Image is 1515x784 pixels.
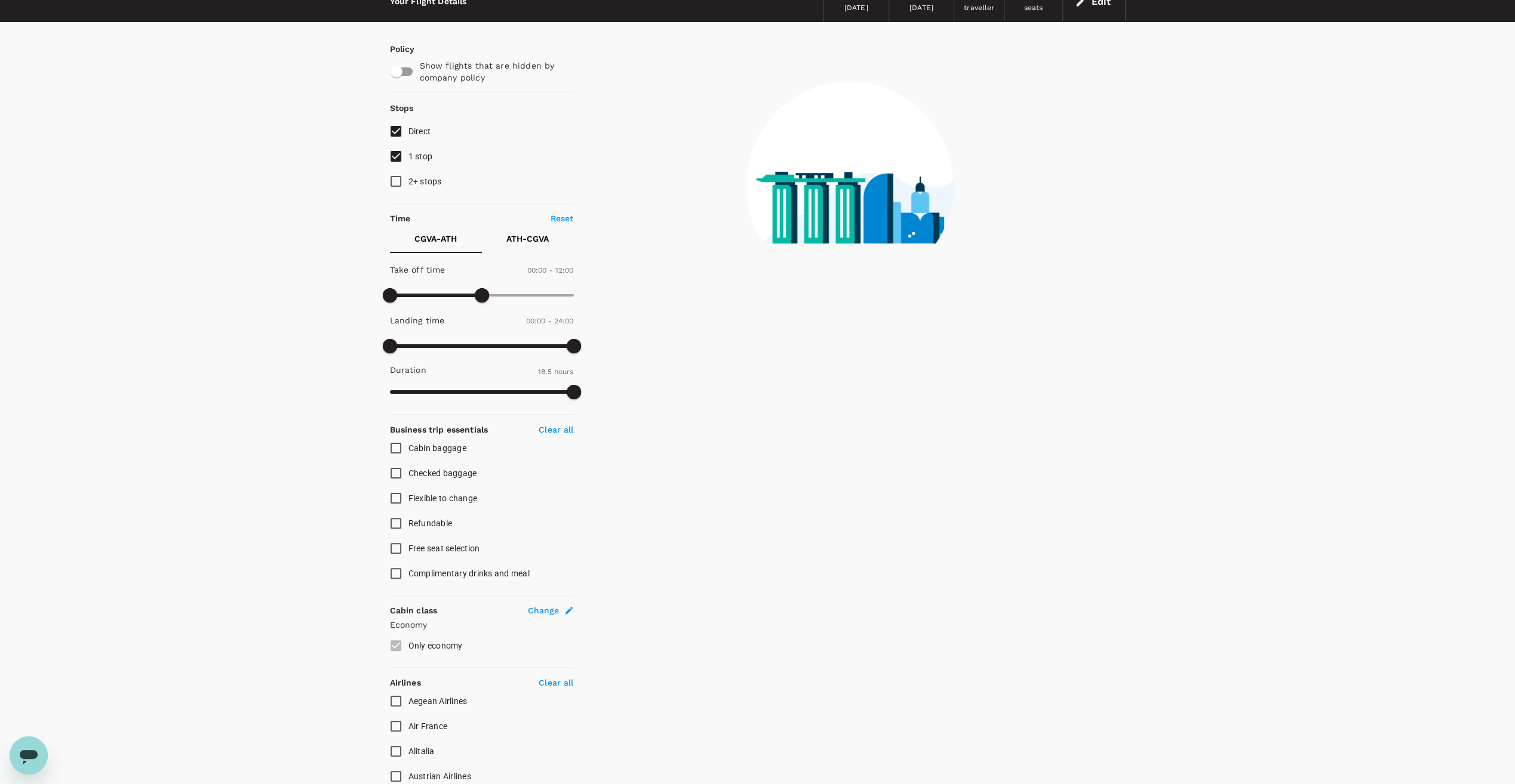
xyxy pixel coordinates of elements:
p: Time [390,212,411,224]
p: Duration [390,364,426,376]
div: [DATE] [909,2,933,14]
strong: Business trip essentials [390,425,488,434]
span: Checked baggage [408,468,477,478]
span: Refundable [408,518,453,528]
span: 2+ stops [408,177,442,186]
p: Clear all [539,424,573,436]
span: Direct [408,126,431,136]
p: Reset [551,212,574,224]
iframe: Button to launch messaging window [10,736,48,774]
strong: Cabin class [390,606,438,615]
span: Cabin baggage [408,443,466,453]
strong: Airlines [390,678,421,687]
span: Flexible to change [408,493,478,503]
span: Only economy [408,641,463,650]
g: finding your flights [787,280,890,291]
span: Austrian Airlines [408,771,471,781]
p: Economy [390,619,574,631]
div: traveller [964,2,994,14]
p: Landing time [390,314,445,326]
span: 00:00 - 12:00 [527,266,574,274]
span: 00:00 - 24:00 [526,317,574,325]
div: [DATE] [844,2,868,14]
p: Take off time [390,264,445,276]
strong: Stops [390,103,414,113]
span: Change [528,604,560,616]
p: CGVA - ATH [414,233,457,245]
div: seats [1024,2,1043,14]
span: 1 stop [408,152,433,161]
span: Aegean Airlines [408,696,468,706]
span: Alitalia [408,746,435,756]
p: Clear all [539,677,573,689]
span: Complimentary drinks and meal [408,569,530,578]
p: Show flights that are hidden by company policy [420,60,566,84]
p: ATH - CGVA [506,233,549,245]
span: Free seat selection [408,544,480,553]
p: Policy [390,43,401,55]
span: Air France [408,721,448,731]
span: 18.5 hours [538,368,574,376]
